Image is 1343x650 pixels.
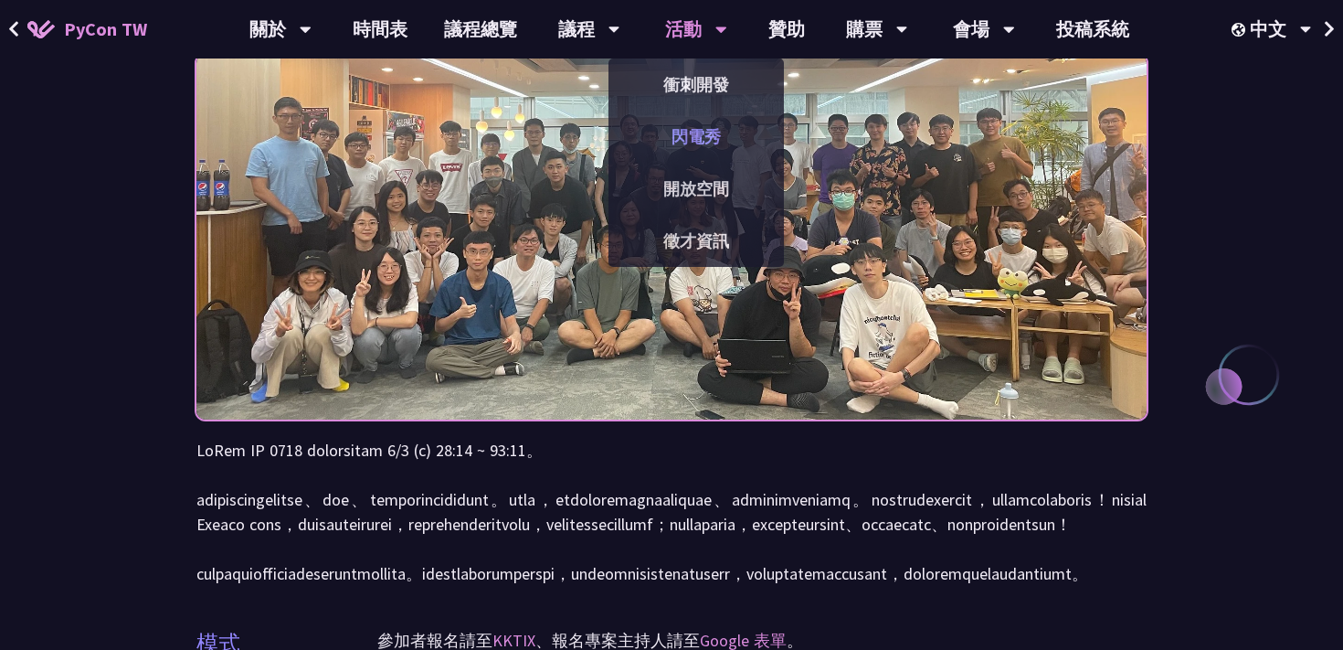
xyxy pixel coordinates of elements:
[608,219,784,262] a: 徵才資訊
[608,115,784,158] a: 閃電秀
[196,438,1147,586] p: LoRem IP 0718 dolorsitam 6/3 (c) 28:14 ~ 93:11。 adipiscingelitse、doe、temporincididunt。utla，etdolo...
[9,6,165,52] a: PyCon TW
[608,167,784,210] a: 開放空間
[196,5,1147,469] img: Photo of PyCon Taiwan Sprints
[64,16,147,43] span: PyCon TW
[608,63,784,106] a: 衝刺開發
[1232,23,1250,37] img: Locale Icon
[27,20,55,38] img: Home icon of PyCon TW 2025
